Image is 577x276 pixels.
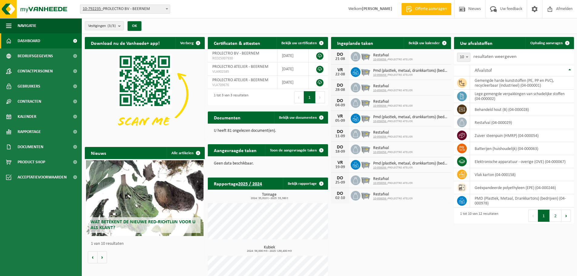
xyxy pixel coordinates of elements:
button: OK [128,21,141,31]
td: [DATE] [277,62,309,76]
tcxspan: Call 10-956056 - via 3CX [373,89,388,92]
div: DO [334,176,346,181]
img: WB-2500-GAL-GY-01 [360,190,371,200]
tcxspan: Call 10-956056 - via 3CX [373,120,388,123]
span: Product Shop [18,155,45,170]
img: Download de VHEPlus App [85,49,205,139]
button: 2 [550,210,562,222]
span: Restafval [373,146,413,151]
div: 1 tot 3 van 3 resultaten [211,91,248,104]
span: 2024: 35,910 t - 2025: 55,380 t [211,197,328,200]
span: Restafval [373,130,413,135]
img: WB-2500-GAL-GY-01 [360,175,371,185]
div: 22-08 [334,72,346,77]
span: 10 [457,53,470,62]
a: Bekijk uw certificaten [277,37,327,49]
img: WB-2500-GAL-GY-01 [360,159,371,169]
h2: Ingeplande taken [331,37,379,49]
td: geëxpandeerde polyethyleen (EPE) (04-000246) [470,181,574,194]
td: elektronische apparatuur - overige (OVE) (04-000067) [470,155,574,168]
td: vlak karton (04-000158) [470,168,574,181]
button: Previous [294,91,304,103]
count: (3/3) [108,24,116,28]
span: Acceptatievoorwaarden [18,170,67,185]
img: WB-2500-GAL-GY-01 [360,144,371,154]
span: Pmd (plastiek, metaal, drankkartons) (bedrijven) [373,161,448,166]
span: 10-792235 - PROLECTRO BV - BEERNEM [80,5,170,13]
span: Contactpersonen [18,64,53,79]
span: PROLECTRO BV - BEERNEM [212,51,259,56]
h3: Kubiek [211,245,328,253]
div: 19-09 [334,165,346,169]
td: behandeld hout (B) (04-000028) [470,103,574,116]
span: Verberg [180,41,194,45]
span: 2024: 56,000 m3 - 2025: 139,400 m3 [211,250,328,253]
h2: Nieuws [85,147,112,159]
button: 1 [538,210,550,222]
span: Restafval [373,53,413,58]
td: batterijen (huishoudelijk) (04-000063) [470,142,574,155]
span: Bekijk uw documenten [279,116,317,120]
div: 21-08 [334,57,346,61]
label: resultaten weergeven [473,54,516,59]
span: Restafval [373,84,413,89]
div: 02-10 [334,196,346,200]
a: Wat betekent de nieuwe RED-richtlijn voor u als klant? [86,160,204,236]
tcxspan: Call 10-956056 - via 3CX [373,104,388,108]
tcxspan: Call 10-956056 - via 3CX [373,58,388,61]
span: 10 [457,53,470,62]
span: PROLECTRO ATELIER [373,73,448,77]
div: VR [334,114,346,119]
a: Bekijk uw kalender [404,37,450,49]
h2: Uw afvalstoffen [454,37,499,49]
span: Wat betekent de nieuwe RED-richtlijn voor u als klant? [91,220,195,230]
span: RED25007930 [212,56,272,61]
span: Restafval [373,99,413,104]
div: 05-09 [334,119,346,123]
div: DO [334,83,346,88]
span: PROLECTRO ATELIER [373,58,413,62]
div: 18-09 [334,150,346,154]
button: Next [316,91,325,103]
div: 11-09 [334,134,346,138]
span: Rapportage [18,124,41,139]
img: WB-2500-GAL-GY-01 [360,97,371,108]
div: DO [334,52,346,57]
button: Verberg [175,37,204,49]
button: Vestigingen(3/3) [85,21,124,30]
a: Toon de aangevraagde taken [265,144,327,156]
span: PROLECTRO ATELIER [373,151,413,154]
h2: Rapportage [208,178,268,189]
div: DO [334,191,346,196]
p: 1 van 10 resultaten [91,242,202,246]
img: WB-2500-GAL-GY-01 [360,128,371,138]
span: PROLECTRO ATELIER [373,120,448,123]
span: Gebruikers [18,79,40,94]
td: gemengde harde kunststoffen (PE, PP en PVC), recycleerbaar (industrieel) (04-000001) [470,76,574,90]
button: 1 [304,91,316,103]
img: WB-2500-GAL-GY-01 [360,51,371,61]
a: Offerte aanvragen [401,3,451,15]
strong: [PERSON_NAME] [362,7,392,11]
p: Geen data beschikbaar. [214,161,322,166]
td: [DATE] [277,49,309,62]
tcxspan: Call 10-956056 - via 3CX [373,166,388,169]
h2: Documenten [208,111,247,123]
img: WB-2500-GAL-GY-01 [360,113,371,123]
span: Offerte aanvragen [414,6,448,12]
a: Bekijk rapportage [283,178,327,190]
td: lege gemengde verpakkingen van schadelijke stoffen (04-000002) [470,90,574,103]
img: WB-2500-GAL-GY-01 [360,66,371,77]
span: Contracten [18,94,41,109]
span: PROLECTRO ATELIER [373,181,413,185]
span: Kalender [18,109,36,124]
span: PROLECTRO ATELIER [373,135,413,139]
button: Vorige [88,251,98,263]
span: Ophaling aanvragen [530,41,563,45]
td: PMD (Plastiek, Metaal, Drankkartons) (bedrijven) (04-000978) [470,194,574,208]
span: Vestigingen [88,22,116,31]
a: Bekijk uw documenten [274,111,327,124]
tcxspan: Call 10-956056 - via 3CX [373,135,388,138]
div: 25-09 [334,181,346,185]
h2: Certificaten & attesten [208,37,266,49]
